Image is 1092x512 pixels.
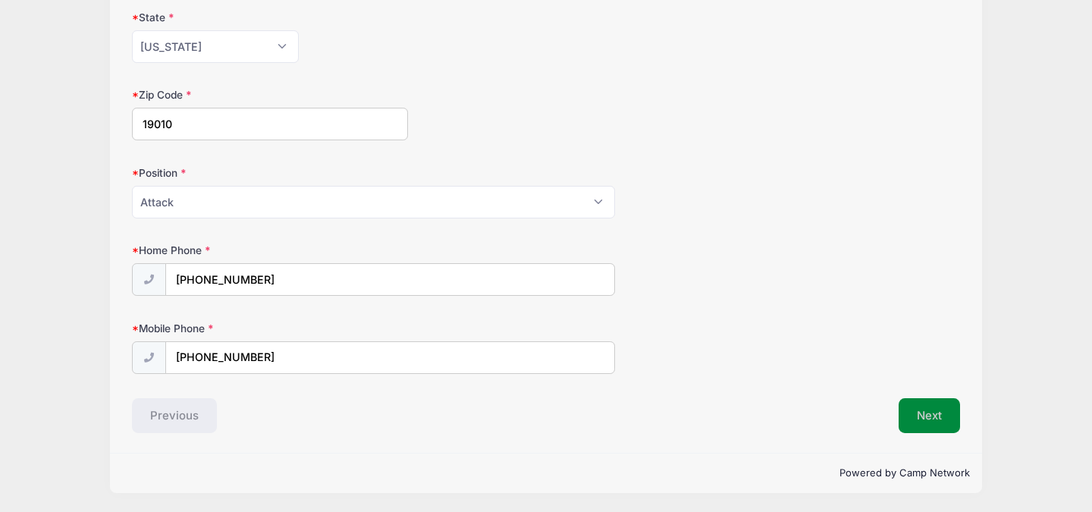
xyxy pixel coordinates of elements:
input: (xxx) xxx-xxxx [165,341,615,374]
label: Home Phone [132,243,408,258]
p: Powered by Camp Network [122,466,970,481]
button: Next [899,398,960,433]
label: Mobile Phone [132,321,408,336]
label: Zip Code [132,87,408,102]
input: (xxx) xxx-xxxx [165,263,615,296]
label: Position [132,165,408,181]
input: xxxxx [132,108,408,140]
label: State [132,10,408,25]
